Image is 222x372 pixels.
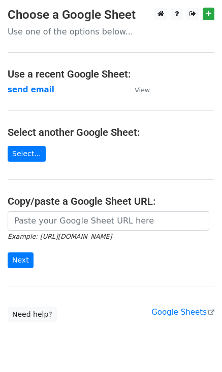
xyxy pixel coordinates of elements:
[8,85,54,94] a: send email
[8,8,214,22] h3: Choose a Google Sheet
[8,126,214,138] h4: Select another Google Sheet:
[8,195,214,207] h4: Copy/paste a Google Sheet URL:
[8,307,57,322] a: Need help?
[135,86,150,94] small: View
[151,308,214,317] a: Google Sheets
[8,68,214,80] h4: Use a recent Google Sheet:
[8,211,209,231] input: Paste your Google Sheet URL here
[171,323,222,372] iframe: Chat Widget
[8,146,46,162] a: Select...
[8,252,34,268] input: Next
[124,85,150,94] a: View
[8,233,112,240] small: Example: [URL][DOMAIN_NAME]
[8,26,214,37] p: Use one of the options below...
